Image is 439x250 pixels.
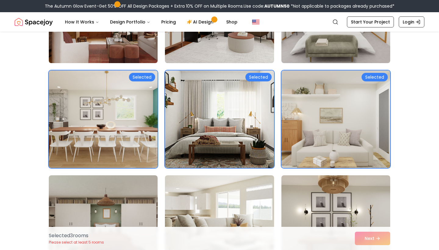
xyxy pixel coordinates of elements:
span: *Not applicable to packages already purchased* [290,3,394,9]
button: Design Portfolio [105,16,155,28]
a: Spacejoy [15,16,53,28]
button: How It Works [60,16,104,28]
img: Room room-38 [165,70,274,168]
a: Pricing [156,16,181,28]
img: United States [252,18,259,26]
a: AI Design [182,16,220,28]
span: Use code: [244,3,290,9]
img: Room room-37 [49,70,158,168]
nav: Global [15,12,424,32]
div: Selected [362,73,388,81]
nav: Main [60,16,242,28]
a: Login [399,16,424,27]
a: Start Your Project [347,16,394,27]
p: Please select at least 5 rooms [49,240,104,245]
div: Selected [245,73,272,81]
img: Room room-39 [281,70,390,168]
a: Shop [221,16,242,28]
p: Selected 3 room s [49,232,104,239]
div: Selected [129,73,155,81]
img: Spacejoy Logo [15,16,53,28]
b: AUTUMN50 [264,3,290,9]
div: The Autumn Glow Event-Get 50% OFF All Design Packages + Extra 10% OFF on Multiple Rooms. [45,3,394,9]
